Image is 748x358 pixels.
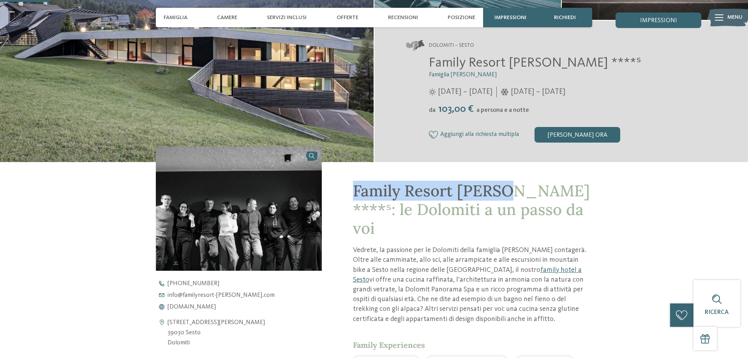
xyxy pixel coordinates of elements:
[168,280,219,287] span: [PHONE_NUMBER]
[511,86,565,97] span: [DATE] – [DATE]
[476,107,529,113] span: a persona e a notte
[429,42,474,49] span: Dolomiti – Sesto
[353,266,582,283] a: family hotel a Sesto
[156,280,335,287] a: [PHONE_NUMBER]
[217,14,237,21] span: Camere
[353,245,592,324] p: Vedrete, la passione per le Dolomiti della famiglia [PERSON_NAME] contagerà. Oltre alle camminate...
[429,107,436,113] span: da
[168,318,265,348] address: [STREET_ADDRESS][PERSON_NAME] 39030 Sesto Dolomiti
[353,340,425,350] span: Family Experiences
[429,56,641,70] span: Family Resort [PERSON_NAME] ****ˢ
[164,14,187,21] span: Famiglia
[438,86,492,97] span: [DATE] – [DATE]
[353,181,590,238] span: Family Resort [PERSON_NAME] ****ˢ: le Dolomiti a un passo da voi
[554,14,576,21] span: richiedi
[156,292,335,298] a: info@familyresort-[PERSON_NAME].com
[168,304,216,310] span: [DOMAIN_NAME]
[448,14,475,21] span: Posizione
[168,292,275,298] span: info@ familyresort-[PERSON_NAME]. com
[535,127,620,143] div: [PERSON_NAME] ora
[436,104,476,114] span: 103,00 €
[337,14,358,21] span: Offerte
[640,18,677,24] span: Impressioni
[501,88,509,95] i: Orari d'apertura inverno
[156,146,322,271] img: Il nostro family hotel a Sesto, il vostro rifugio sulle Dolomiti.
[267,14,307,21] span: Servizi inclusi
[705,309,729,316] span: Ricerca
[388,14,418,21] span: Recensioni
[156,304,335,310] a: [DOMAIN_NAME]
[494,14,526,21] span: Impressioni
[429,72,497,78] span: Famiglia [PERSON_NAME]
[440,131,519,138] span: Aggiungi alla richiesta multipla
[429,88,436,95] i: Orari d'apertura estate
